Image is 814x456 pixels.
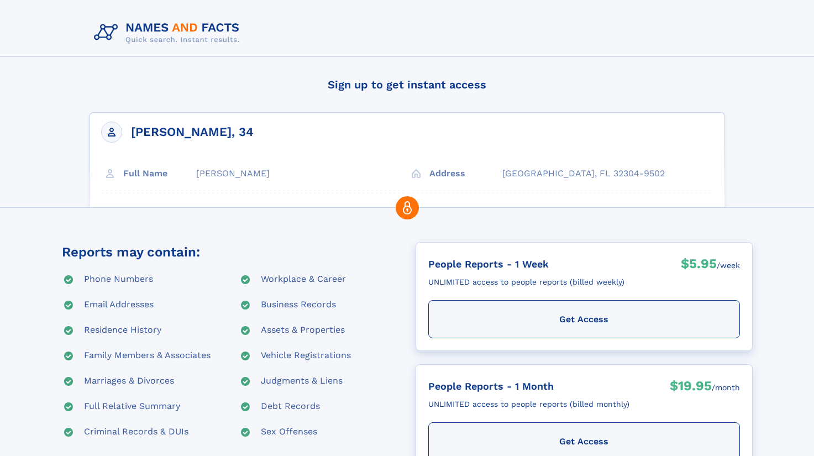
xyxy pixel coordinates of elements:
div: UNLIMITED access to people reports (billed monthly) [428,395,629,413]
div: $19.95 [670,377,712,398]
div: Email Addresses [84,298,154,312]
div: Criminal Records & DUIs [84,426,188,439]
div: /month [712,377,740,398]
div: People Reports - 1 Month [428,377,629,395]
div: Workplace & Career [261,273,346,286]
div: Residence History [84,324,161,337]
div: Reports may contain: [62,242,200,262]
div: Business Records [261,298,336,312]
div: Family Members & Associates [84,349,211,363]
h4: Sign up to get instant access [90,68,725,101]
div: Vehicle Registrations [261,349,351,363]
div: /week [717,255,740,276]
div: People Reports - 1 Week [428,255,624,273]
div: Debt Records [261,400,320,413]
div: $5.95 [681,255,717,276]
div: Assets & Properties [261,324,345,337]
div: Phone Numbers [84,273,153,286]
img: Logo Names and Facts [90,18,249,48]
div: Marriages & Divorces [84,375,174,388]
div: Judgments & Liens [261,375,343,388]
div: Full Relative Summary [84,400,180,413]
div: Sex Offenses [261,426,317,439]
div: UNLIMITED access to people reports (billed weekly) [428,273,624,291]
div: Get Access [428,300,740,338]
